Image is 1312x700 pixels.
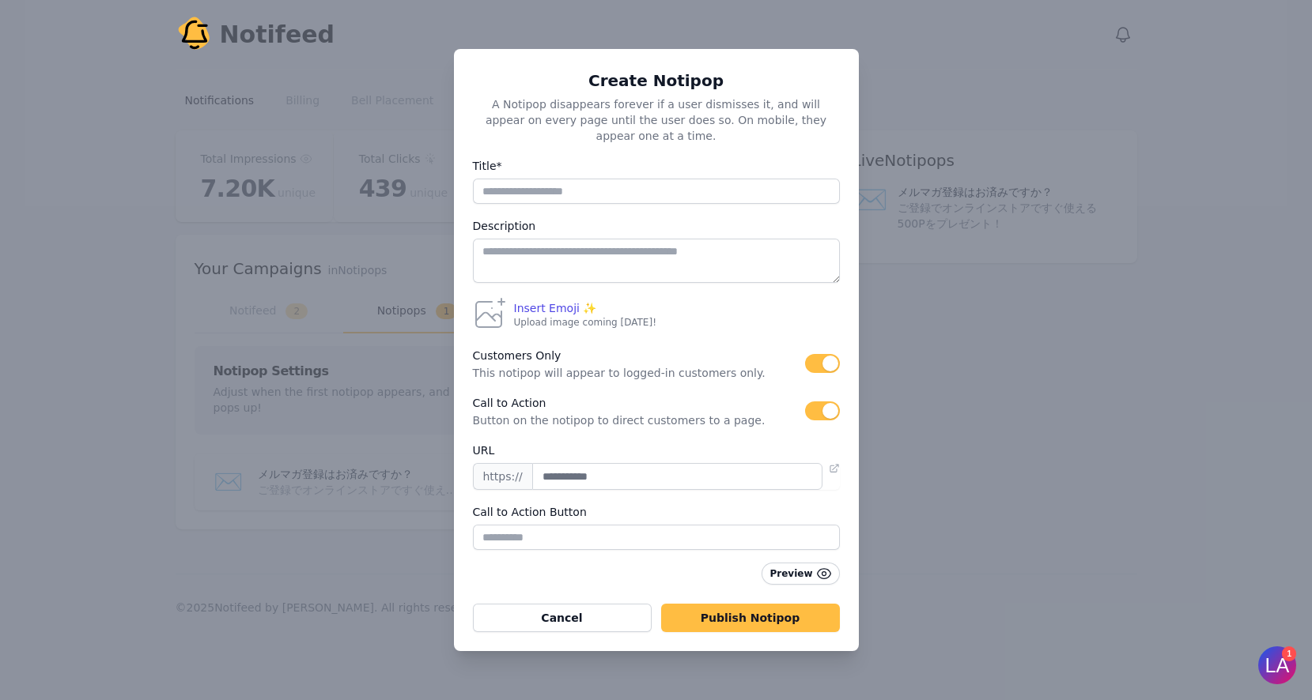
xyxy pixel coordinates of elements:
span: 1 [21,7,36,21]
p: Upload image coming [DATE]! [514,316,656,329]
div: Typically replies within a day [88,29,207,40]
img: US [47,11,76,40]
a: Notifeed [176,16,335,54]
label: Description [473,216,840,235]
h2: Create Notipop [473,71,840,90]
iframe: gist-messenger-bubble-iframe [1258,646,1296,684]
label: Title* [473,156,840,175]
span: We run on Gist [132,506,200,517]
label: Call to Action Button [473,502,840,521]
span: This notipop will appear to logged-in customers only. [473,365,805,381]
button: />GIF [240,524,274,568]
span: Button on the notipop to direct customers to a page. [473,412,805,428]
div: [PERSON_NAME] [88,9,207,27]
button: Preview [762,563,839,585]
label: URL [473,441,840,460]
span: Insert Emoji ✨ [514,300,597,316]
p: A Notipop disappears forever if a user dismisses it, and will appear on every page until the user... [473,90,840,144]
button: Cancel [473,604,652,632]
button: Publish Notipop [661,604,840,632]
g: /> [247,538,268,551]
span: https:// [473,463,532,490]
tspan: GIF [251,541,264,549]
span: Call to Action [473,393,805,412]
img: Your Company [176,16,214,54]
div: US[PERSON_NAME]Typically replies within a day [47,9,297,42]
span: Customers Only [473,346,805,365]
